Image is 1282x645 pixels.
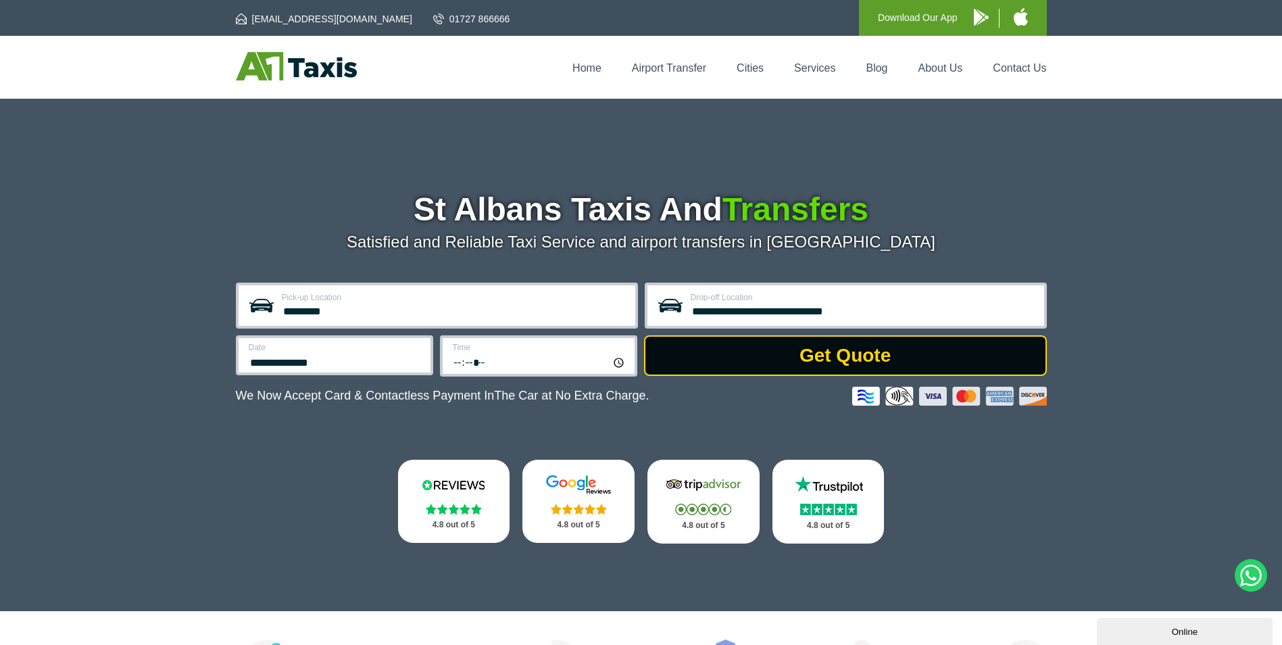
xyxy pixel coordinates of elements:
a: Home [572,62,601,74]
p: 4.8 out of 5 [662,517,745,534]
a: Contact Us [993,62,1046,74]
label: Drop-off Location [691,293,1036,302]
button: Get Quote [644,335,1047,376]
img: Google [538,475,619,495]
label: Date [249,343,422,352]
a: Airport Transfer [632,62,706,74]
img: Tripadvisor [663,475,744,495]
img: Trustpilot [788,475,869,495]
p: We Now Accept Card & Contactless Payment In [236,389,649,403]
a: Blog [866,62,887,74]
a: Services [794,62,835,74]
p: Satisfied and Reliable Taxi Service and airport transfers in [GEOGRAPHIC_DATA] [236,233,1047,252]
p: Download Our App [878,9,958,26]
p: 4.8 out of 5 [537,517,620,533]
img: Credit And Debit Cards [852,387,1047,406]
p: 4.8 out of 5 [413,517,495,533]
p: 4.8 out of 5 [787,517,870,534]
a: About Us [918,62,963,74]
iframe: chat widget [1097,615,1275,645]
a: Tripadvisor Stars 4.8 out of 5 [647,460,760,544]
img: A1 Taxis St Albans LTD [236,52,357,80]
a: Reviews.io Stars 4.8 out of 5 [398,460,510,543]
label: Pick-up Location [282,293,627,302]
a: 01727 866666 [433,12,510,26]
img: Stars [800,504,857,515]
img: A1 Taxis Android App [974,9,989,26]
a: [EMAIL_ADDRESS][DOMAIN_NAME] [236,12,412,26]
img: Reviews.io [413,475,494,495]
a: Cities [737,62,764,74]
img: Stars [551,504,607,515]
span: The Car at No Extra Charge. [494,389,649,402]
label: Time [453,343,626,352]
a: Google Stars 4.8 out of 5 [522,460,635,543]
a: Trustpilot Stars 4.8 out of 5 [772,460,885,544]
img: Stars [675,504,731,515]
span: Transfers [722,191,868,227]
h1: St Albans Taxis And [236,193,1047,226]
img: A1 Taxis iPhone App [1014,8,1028,26]
img: Stars [426,504,482,515]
